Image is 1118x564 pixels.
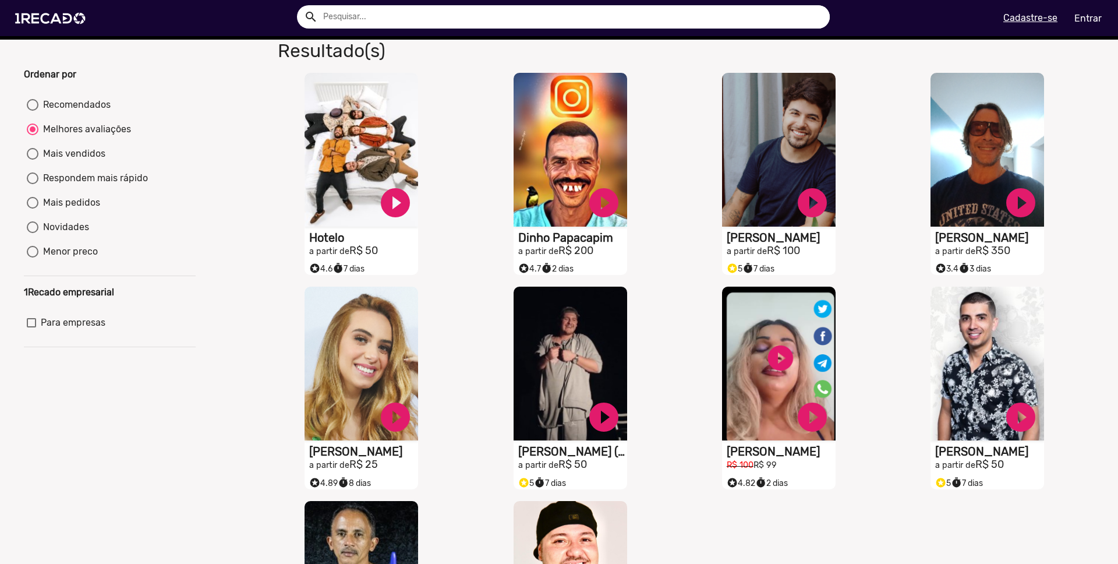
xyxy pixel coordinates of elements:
span: 4.82 [727,478,755,488]
small: timer [541,263,552,274]
i: timer [742,260,753,274]
span: 5 [727,264,742,274]
small: stars [518,263,529,274]
video: S1RECADO vídeos dedicados para fãs e empresas [722,287,836,440]
small: R$ 99 [753,460,777,470]
h1: Dinho Papacapim [518,231,627,245]
a: play_circle_filled [586,185,621,220]
i: Selo super talento [309,474,320,488]
input: Pesquisar... [314,5,830,29]
h2: R$ 50 [309,245,418,258]
small: stars [727,477,738,488]
h2: R$ 50 [518,459,627,471]
a: Entrar [1067,8,1109,29]
small: stars [309,477,320,488]
small: timer [742,263,753,274]
i: Selo super talento [935,260,946,274]
i: timer [332,260,344,274]
span: 4.7 [518,264,541,274]
div: Recomendados [38,98,111,112]
i: timer [951,474,962,488]
small: a partir de [935,460,975,470]
a: play_circle_filled [1003,185,1038,220]
span: 7 dias [534,478,566,488]
span: 5 [518,478,534,488]
span: 3.4 [935,264,958,274]
h1: [PERSON_NAME] [935,231,1044,245]
span: 4.6 [309,264,332,274]
b: 1Recado empresarial [24,287,114,298]
div: Novidades [38,220,89,234]
a: play_circle_filled [378,400,413,435]
div: Respondem mais rápido [38,171,148,185]
div: Mais vendidos [38,147,105,161]
small: a partir de [935,246,975,256]
small: stars [935,477,946,488]
small: timer [338,477,349,488]
small: timer [332,263,344,274]
small: stars [727,263,738,274]
i: Selo super talento [518,260,529,274]
video: S1RECADO vídeos dedicados para fãs e empresas [305,73,418,227]
h2: R$ 50 [935,459,1044,471]
small: stars [935,263,946,274]
video: S1RECADO vídeos dedicados para fãs e empresas [931,287,1044,440]
a: play_circle_filled [378,185,413,220]
h1: [PERSON_NAME] [309,445,418,459]
video: S1RECADO vídeos dedicados para fãs e empresas [305,287,418,440]
small: a partir de [518,460,558,470]
small: a partir de [309,246,349,256]
small: R$ 100 [727,460,753,470]
a: play_circle_filled [795,400,830,435]
span: 2 dias [755,478,788,488]
div: Menor preco [38,245,98,259]
i: Selo super talento [309,260,320,274]
a: play_circle_filled [586,400,621,435]
div: Mais pedidos [38,196,100,210]
h1: [PERSON_NAME] [727,445,836,459]
small: timer [755,477,766,488]
span: 2 dias [541,264,574,274]
h2: R$ 350 [935,245,1044,258]
i: timer [338,474,349,488]
h1: [PERSON_NAME] [935,445,1044,459]
i: Selo super talento [727,474,738,488]
mat-icon: Example home icon [304,10,318,24]
u: Cadastre-se [1003,12,1057,23]
video: S1RECADO vídeos dedicados para fãs e empresas [514,73,627,227]
i: Selo super talento [935,474,946,488]
a: play_circle_filled [1003,400,1038,435]
a: play_circle_filled [795,185,830,220]
h1: Resultado(s) [269,40,808,62]
span: 8 dias [338,478,371,488]
span: Para empresas [41,316,105,330]
video: S1RECADO vídeos dedicados para fãs e empresas [931,73,1044,227]
span: 7 dias [951,478,983,488]
i: timer [958,260,970,274]
h1: [PERSON_NAME] (churros) [518,445,627,459]
video: S1RECADO vídeos dedicados para fãs e empresas [722,73,836,227]
div: Melhores avaliações [38,122,131,136]
small: a partir de [309,460,349,470]
small: timer [951,477,962,488]
span: 7 dias [332,264,365,274]
h1: Hotelo [309,231,418,245]
i: timer [755,474,766,488]
h2: R$ 25 [309,459,418,471]
span: 4.89 [309,478,338,488]
h2: R$ 200 [518,245,627,258]
i: Selo super talento [518,474,529,488]
small: timer [534,477,545,488]
h2: R$ 100 [727,245,836,258]
i: timer [534,474,545,488]
span: 3 dias [958,264,991,274]
small: stars [518,477,529,488]
span: 5 [935,478,951,488]
video: S1RECADO vídeos dedicados para fãs e empresas [514,287,627,440]
h1: [PERSON_NAME] [727,231,836,245]
span: 7 dias [742,264,774,274]
small: a partir de [727,246,767,256]
button: Example home icon [300,6,320,26]
i: Selo super talento [727,260,738,274]
i: timer [541,260,552,274]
